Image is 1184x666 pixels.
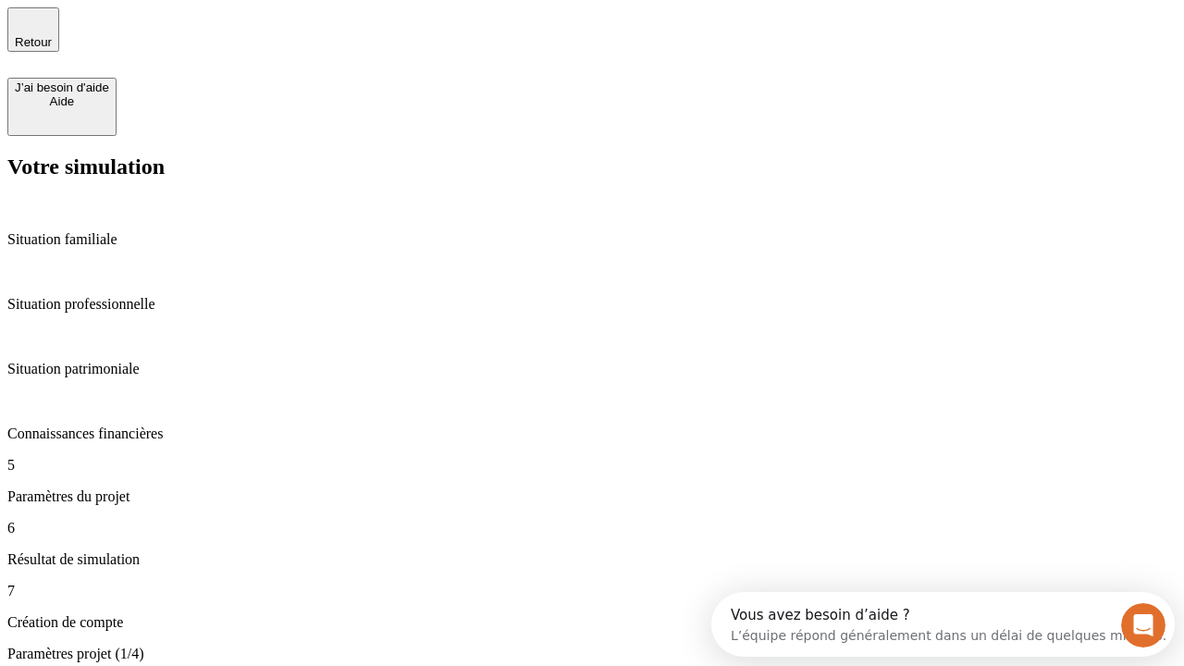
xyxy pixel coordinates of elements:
[7,551,1177,568] p: Résultat de simulation
[1121,603,1165,647] iframe: Intercom live chat
[7,520,1177,536] p: 6
[7,583,1177,599] p: 7
[7,7,59,52] button: Retour
[7,154,1177,179] h2: Votre simulation
[15,80,109,94] div: J’ai besoin d'aide
[7,425,1177,442] p: Connaissances financières
[7,296,1177,313] p: Situation professionnelle
[7,231,1177,248] p: Situation familiale
[7,488,1177,505] p: Paramètres du projet
[711,592,1175,657] iframe: Intercom live chat discovery launcher
[15,94,109,108] div: Aide
[7,646,1177,662] p: Paramètres projet (1/4)
[15,35,52,49] span: Retour
[19,31,455,50] div: L’équipe répond généralement dans un délai de quelques minutes.
[7,78,117,136] button: J’ai besoin d'aideAide
[19,16,455,31] div: Vous avez besoin d’aide ?
[7,7,510,58] div: Ouvrir le Messenger Intercom
[7,361,1177,377] p: Situation patrimoniale
[7,457,1177,474] p: 5
[7,614,1177,631] p: Création de compte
